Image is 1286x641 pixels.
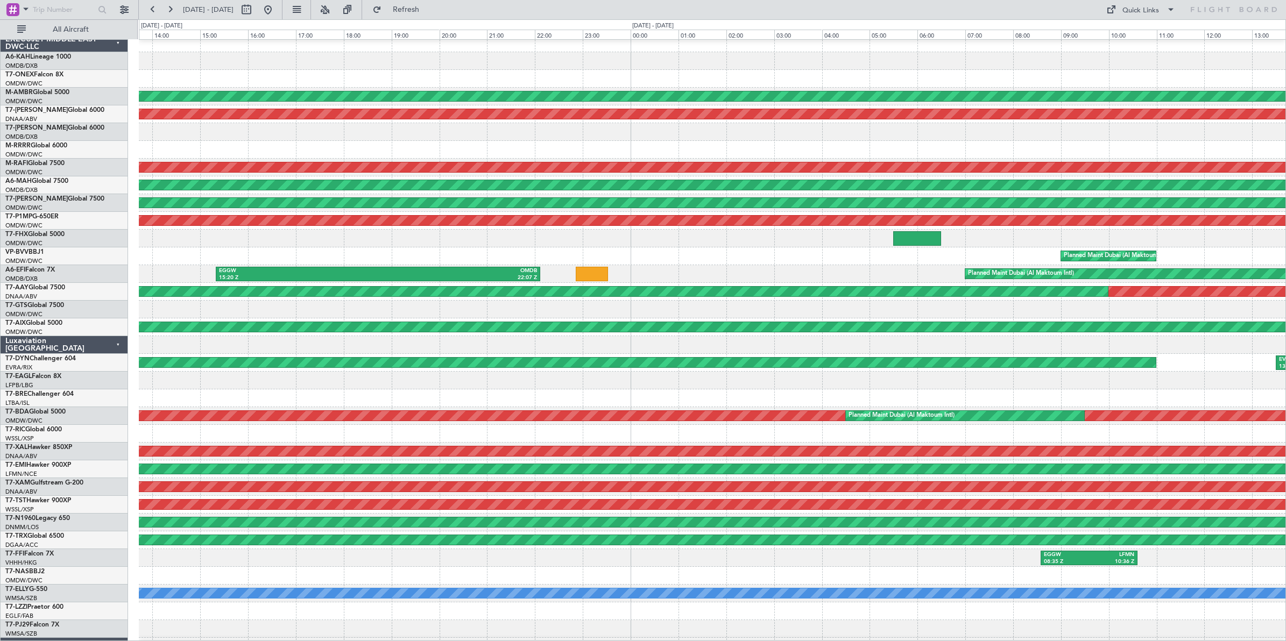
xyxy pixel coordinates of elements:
a: A6-KAHLineage 1000 [5,54,71,60]
a: T7-TSTHawker 900XP [5,497,71,504]
a: M-RAFIGlobal 7500 [5,160,65,167]
span: T7-XAL [5,444,27,451]
a: WMSA/SZB [5,594,37,602]
span: T7-AIX [5,320,26,326]
div: Planned Maint Dubai (Al Maktoum Intl) [968,266,1074,282]
span: T7-LZZI [5,604,27,610]
span: T7-AAY [5,284,29,291]
a: DNAA/ABV [5,452,37,460]
a: T7-PJ29Falcon 7X [5,622,59,628]
a: LTBA/ISL [5,399,30,407]
a: WSSL/XSP [5,435,34,443]
span: T7-FHX [5,231,28,238]
div: 02:00 [726,30,774,39]
a: OMDW/DWC [5,239,43,247]
div: 14:00 [152,30,200,39]
div: 23:00 [583,30,631,39]
div: 07:00 [965,30,1013,39]
div: 11:00 [1157,30,1205,39]
div: 20:00 [440,30,487,39]
a: OMDW/DWC [5,204,43,212]
div: 10:00 [1109,30,1157,39]
a: M-AMBRGlobal 5000 [5,89,69,96]
a: OMDW/DWC [5,257,43,265]
div: EGGW [219,267,378,275]
a: T7-XALHawker 850XP [5,444,72,451]
div: 17:00 [296,30,344,39]
a: T7-TRXGlobal 6500 [5,533,64,539]
a: T7-[PERSON_NAME]Global 6000 [5,125,104,131]
div: 08:35 Z [1044,558,1089,566]
a: EVRA/RIX [5,364,32,372]
a: T7-LZZIPraetor 600 [5,604,63,610]
div: 00:00 [631,30,679,39]
a: T7-N1960Legacy 650 [5,515,70,522]
a: WMSA/SZB [5,630,37,638]
a: T7-FFIFalcon 7X [5,551,54,557]
span: A6-MAH [5,178,32,184]
a: T7-RICGlobal 6000 [5,426,62,433]
span: A6-KAH [5,54,30,60]
div: 09:00 [1061,30,1109,39]
span: T7-EAGL [5,373,32,380]
a: LFPB/LBG [5,381,33,389]
div: Planned Maint Dubai (Al Maktoum Intl) [1064,248,1170,264]
a: T7-GTSGlobal 7500 [5,302,64,309]
a: OMDW/DWC [5,151,43,159]
a: T7-XAMGulfstream G-200 [5,480,83,486]
button: Refresh [368,1,432,18]
a: T7-AIXGlobal 5000 [5,320,62,326]
a: M-RRRRGlobal 6000 [5,143,67,149]
div: 15:20 Z [219,274,378,282]
a: T7-NASBBJ2 [5,568,45,575]
a: OMDB/DXB [5,186,38,194]
span: A6-EFI [5,267,25,273]
a: T7-EMIHawker 900XP [5,462,71,468]
div: 10:36 Z [1089,558,1134,566]
a: OMDB/DXB [5,275,38,283]
a: DNMM/LOS [5,523,39,531]
div: [DATE] - [DATE] [141,22,182,31]
a: OMDW/DWC [5,576,43,585]
div: 22:00 [535,30,583,39]
span: T7-[PERSON_NAME] [5,125,68,131]
a: T7-ONEXFalcon 8X [5,72,63,78]
div: 22:07 Z [378,274,537,282]
a: T7-AAYGlobal 7500 [5,284,65,291]
span: VP-BVV [5,249,29,255]
div: 15:00 [200,30,248,39]
span: T7-N1960 [5,515,36,522]
input: Trip Number [33,2,95,18]
span: T7-EMI [5,462,26,468]
span: T7-TRX [5,533,27,539]
a: T7-[PERSON_NAME]Global 6000 [5,107,104,113]
div: EGGW [1044,551,1089,559]
div: 21:00 [487,30,535,39]
span: M-RAFI [5,160,28,167]
span: T7-DYN [5,355,30,362]
a: DGAA/ACC [5,541,38,549]
div: 03:00 [774,30,822,39]
span: T7-GTS [5,302,27,309]
span: T7-[PERSON_NAME] [5,196,68,202]
a: OMDW/DWC [5,310,43,318]
div: Quick Links [1122,5,1159,16]
button: Quick Links [1101,1,1181,18]
span: T7-TST [5,497,26,504]
div: 04:00 [822,30,870,39]
a: OMDW/DWC [5,80,43,88]
span: T7-NAS [5,568,29,575]
a: OMDB/DXB [5,133,38,141]
div: 19:00 [392,30,440,39]
span: [DATE] - [DATE] [183,5,234,15]
a: OMDW/DWC [5,97,43,105]
span: M-RRRR [5,143,31,149]
div: 05:00 [870,30,917,39]
div: 16:00 [248,30,296,39]
a: DNAA/ABV [5,115,37,123]
a: OMDB/DXB [5,62,38,70]
span: Refresh [384,6,429,13]
a: T7-[PERSON_NAME]Global 7500 [5,196,104,202]
a: A6-EFIFalcon 7X [5,267,55,273]
a: T7-ELLYG-550 [5,586,47,593]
